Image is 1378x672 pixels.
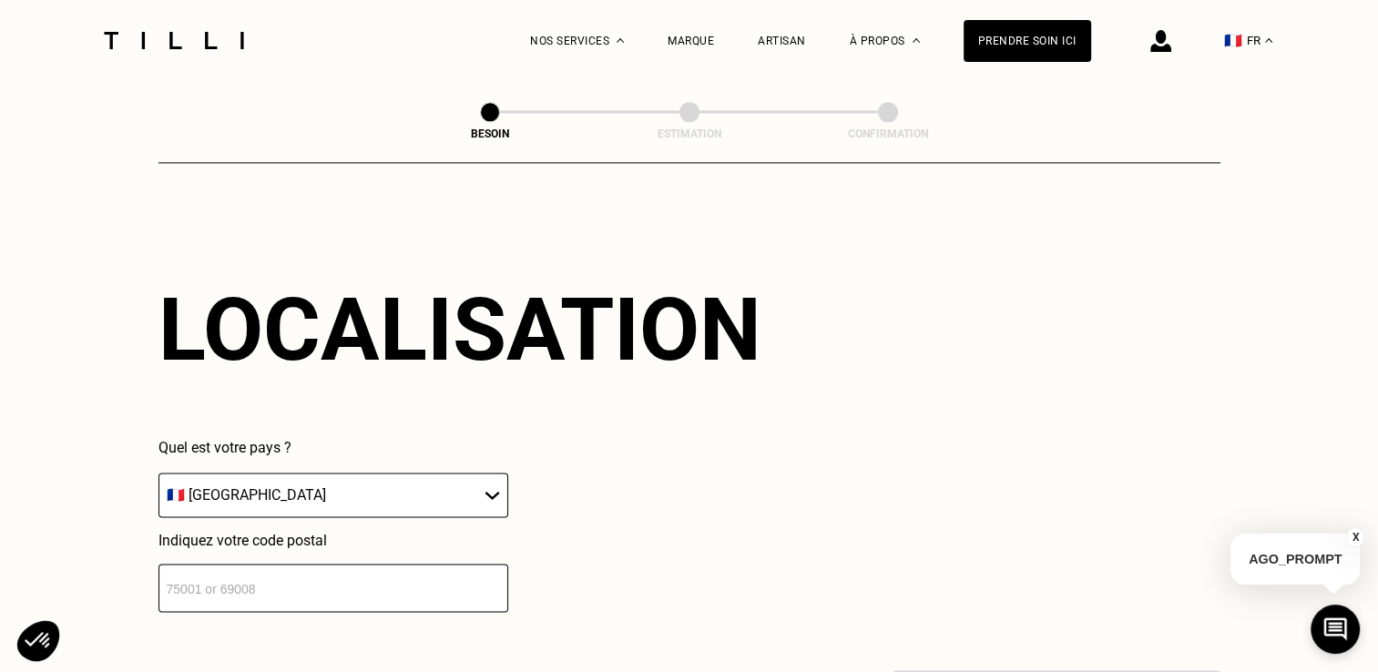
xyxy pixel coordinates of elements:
[668,35,714,47] a: Marque
[1265,38,1272,43] img: menu déroulant
[399,127,581,140] div: Besoin
[617,38,624,43] img: Menu déroulant
[1150,30,1171,52] img: icône connexion
[158,439,508,456] p: Quel est votre pays ?
[97,32,250,49] img: Logo du service de couturière Tilli
[758,35,806,47] a: Artisan
[158,564,508,612] input: 75001 or 69008
[158,532,508,549] p: Indiquez votre code postal
[797,127,979,140] div: Confirmation
[1224,32,1242,49] span: 🇫🇷
[1230,534,1360,585] p: AGO_PROMPT
[1346,527,1364,547] button: X
[964,20,1091,62] a: Prendre soin ici
[913,38,920,43] img: Menu déroulant à propos
[158,279,761,381] div: Localisation
[598,127,781,140] div: Estimation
